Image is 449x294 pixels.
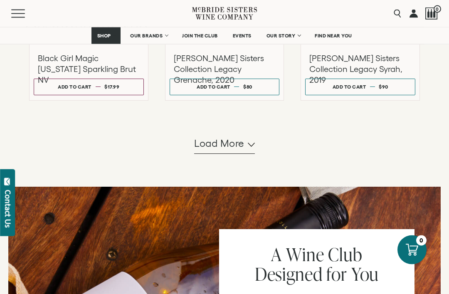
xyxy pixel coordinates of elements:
a: OUR BRANDS [125,27,173,44]
span: for [326,262,347,287]
a: EVENTS [227,27,257,44]
span: Designed [255,262,323,287]
a: SHOP [91,27,121,44]
div: Add to cart [333,81,366,93]
h3: [PERSON_NAME] Sisters Collection Legacy Grenache, 2020 [174,53,276,86]
span: SHOP [97,33,111,39]
button: Add to cart $80 [170,79,280,96]
a: FIND NEAR YOU [309,27,358,44]
div: Add to cart [58,81,91,93]
span: $17.99 [104,84,119,90]
button: Load more [194,134,255,154]
span: Club [328,242,362,267]
h3: Black Girl Magic [US_STATE] Sparkling Brut NV [38,53,140,86]
span: You [351,262,379,287]
a: OUR STORY [261,27,306,44]
div: 0 [416,235,427,246]
span: $90 [379,84,388,90]
a: JOIN THE CLUB [177,27,223,44]
button: Add to cart $90 [305,79,415,96]
span: $80 [243,84,252,90]
span: A [271,242,282,267]
span: Load more [194,137,244,151]
span: EVENTS [233,33,252,39]
span: OUR STORY [266,33,296,39]
span: JOIN THE CLUB [182,33,218,39]
span: OUR BRANDS [130,33,163,39]
h3: [PERSON_NAME] Sisters Collection Legacy Syrah, 2019 [309,53,411,86]
button: Mobile Menu Trigger [11,10,41,18]
div: Add to cart [197,81,230,93]
div: Contact Us [4,190,12,228]
span: 0 [434,5,441,13]
button: Add to cart $17.99 [34,79,144,96]
span: Wine [286,242,324,267]
span: FIND NEAR YOU [315,33,352,39]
